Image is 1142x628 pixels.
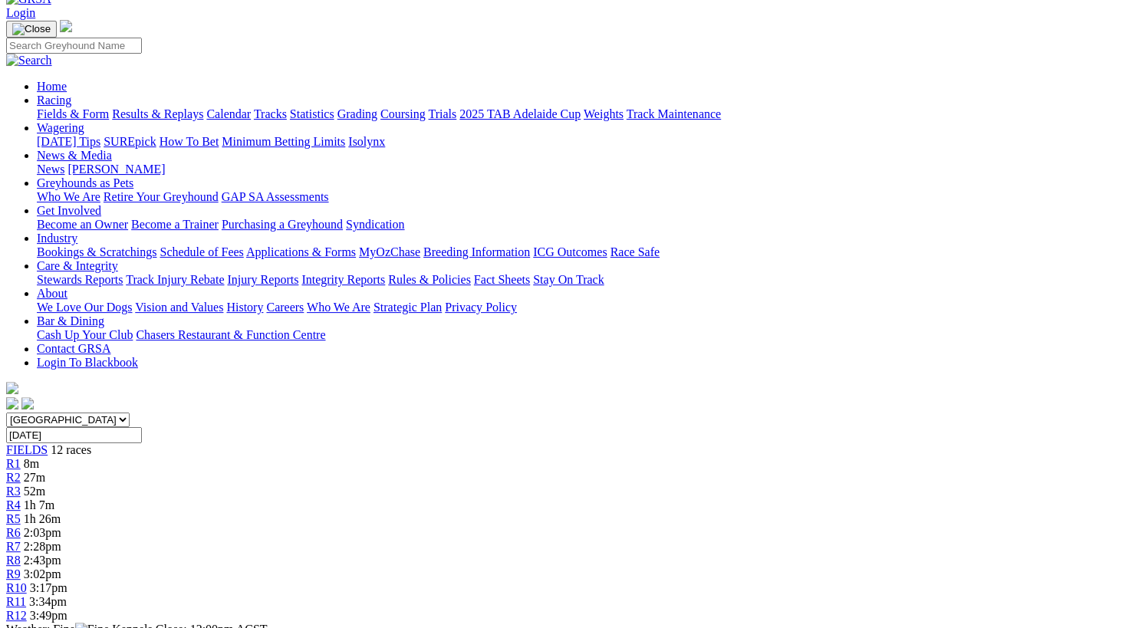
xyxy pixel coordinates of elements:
[37,314,104,327] a: Bar & Dining
[6,498,21,511] a: R4
[222,135,345,148] a: Minimum Betting Limits
[380,107,426,120] a: Coursing
[459,107,581,120] a: 2025 TAB Adelaide Cup
[37,245,1136,259] div: Industry
[37,107,109,120] a: Fields & Form
[37,287,67,300] a: About
[301,273,385,286] a: Integrity Reports
[12,23,51,35] img: Close
[37,190,1136,204] div: Greyhounds as Pets
[37,80,67,93] a: Home
[135,301,223,314] a: Vision and Values
[206,107,251,120] a: Calendar
[24,512,61,525] span: 1h 26m
[423,245,530,258] a: Breeding Information
[104,190,219,203] a: Retire Your Greyhound
[37,190,100,203] a: Who We Are
[37,163,1136,176] div: News & Media
[610,245,659,258] a: Race Safe
[6,397,18,409] img: facebook.svg
[37,135,1136,149] div: Wagering
[6,21,57,38] button: Toggle navigation
[6,540,21,553] a: R7
[37,328,133,341] a: Cash Up Your Club
[6,512,21,525] a: R5
[428,107,456,120] a: Trials
[37,342,110,355] a: Contact GRSA
[6,526,21,539] a: R6
[6,595,26,608] a: R11
[37,273,123,286] a: Stewards Reports
[160,135,219,148] a: How To Bet
[37,218,1136,232] div: Get Involved
[37,273,1136,287] div: Care & Integrity
[21,397,34,409] img: twitter.svg
[6,485,21,498] a: R3
[30,609,67,622] span: 3:49pm
[67,163,165,176] a: [PERSON_NAME]
[6,427,142,443] input: Select date
[254,107,287,120] a: Tracks
[227,273,298,286] a: Injury Reports
[6,609,27,622] a: R12
[37,176,133,189] a: Greyhounds as Pets
[584,107,624,120] a: Weights
[337,107,377,120] a: Grading
[266,301,304,314] a: Careers
[6,443,48,456] a: FIELDS
[222,190,329,203] a: GAP SA Assessments
[24,526,61,539] span: 2:03pm
[37,301,132,314] a: We Love Our Dogs
[24,498,54,511] span: 1h 7m
[6,457,21,470] span: R1
[37,259,118,272] a: Care & Integrity
[6,54,52,67] img: Search
[6,471,21,484] span: R2
[37,94,71,107] a: Racing
[359,245,420,258] a: MyOzChase
[37,163,64,176] a: News
[160,245,243,258] a: Schedule of Fees
[6,6,35,19] a: Login
[37,204,101,217] a: Get Involved
[533,273,604,286] a: Stay On Track
[222,218,343,231] a: Purchasing a Greyhound
[37,232,77,245] a: Industry
[37,356,138,369] a: Login To Blackbook
[24,540,61,553] span: 2:28pm
[104,135,156,148] a: SUREpick
[131,218,219,231] a: Become a Trainer
[37,328,1136,342] div: Bar & Dining
[246,245,356,258] a: Applications & Forms
[37,218,128,231] a: Become an Owner
[37,149,112,162] a: News & Media
[6,38,142,54] input: Search
[627,107,721,120] a: Track Maintenance
[37,107,1136,121] div: Racing
[348,135,385,148] a: Isolynx
[474,273,530,286] a: Fact Sheets
[6,581,27,594] a: R10
[6,554,21,567] a: R8
[24,554,61,567] span: 2:43pm
[24,457,39,470] span: 8m
[307,301,370,314] a: Who We Are
[445,301,517,314] a: Privacy Policy
[112,107,203,120] a: Results & Replays
[60,20,72,32] img: logo-grsa-white.png
[37,245,156,258] a: Bookings & Scratchings
[6,567,21,580] a: R9
[136,328,325,341] a: Chasers Restaurant & Function Centre
[388,273,471,286] a: Rules & Policies
[126,273,224,286] a: Track Injury Rebate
